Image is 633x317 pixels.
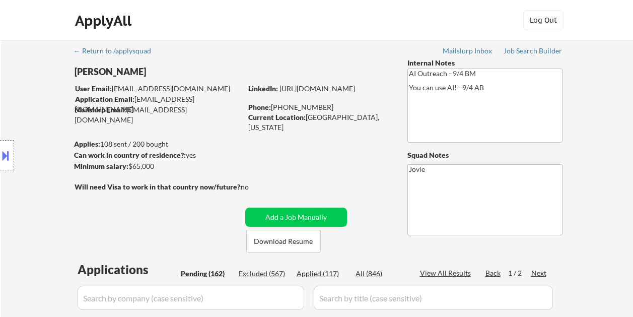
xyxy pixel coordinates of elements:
[241,182,269,192] div: no
[181,269,231,279] div: Pending (162)
[248,113,306,121] strong: Current Location:
[356,269,406,279] div: All (846)
[75,12,134,29] div: ApplyAll
[248,103,271,111] strong: Phone:
[508,268,531,278] div: 1 / 2
[485,268,502,278] div: Back
[248,112,391,132] div: [GEOGRAPHIC_DATA], [US_STATE]
[78,286,304,310] input: Search by company (case sensitive)
[279,84,355,93] a: [URL][DOMAIN_NAME]
[523,10,564,30] button: Log Out
[314,286,553,310] input: Search by title (case sensitive)
[297,269,347,279] div: Applied (117)
[74,47,161,54] div: ← Return to /applysquad
[407,58,562,68] div: Internal Notes
[443,47,493,54] div: Mailslurp Inbox
[531,268,547,278] div: Next
[504,47,562,57] a: Job Search Builder
[248,84,278,93] strong: LinkedIn:
[248,102,391,112] div: [PHONE_NUMBER]
[74,47,161,57] a: ← Return to /applysquad
[78,264,177,276] div: Applications
[443,47,493,57] a: Mailslurp Inbox
[504,47,562,54] div: Job Search Builder
[246,230,321,252] button: Download Resume
[420,268,474,278] div: View All Results
[239,269,289,279] div: Excluded (567)
[245,208,347,227] button: Add a Job Manually
[407,150,562,160] div: Squad Notes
